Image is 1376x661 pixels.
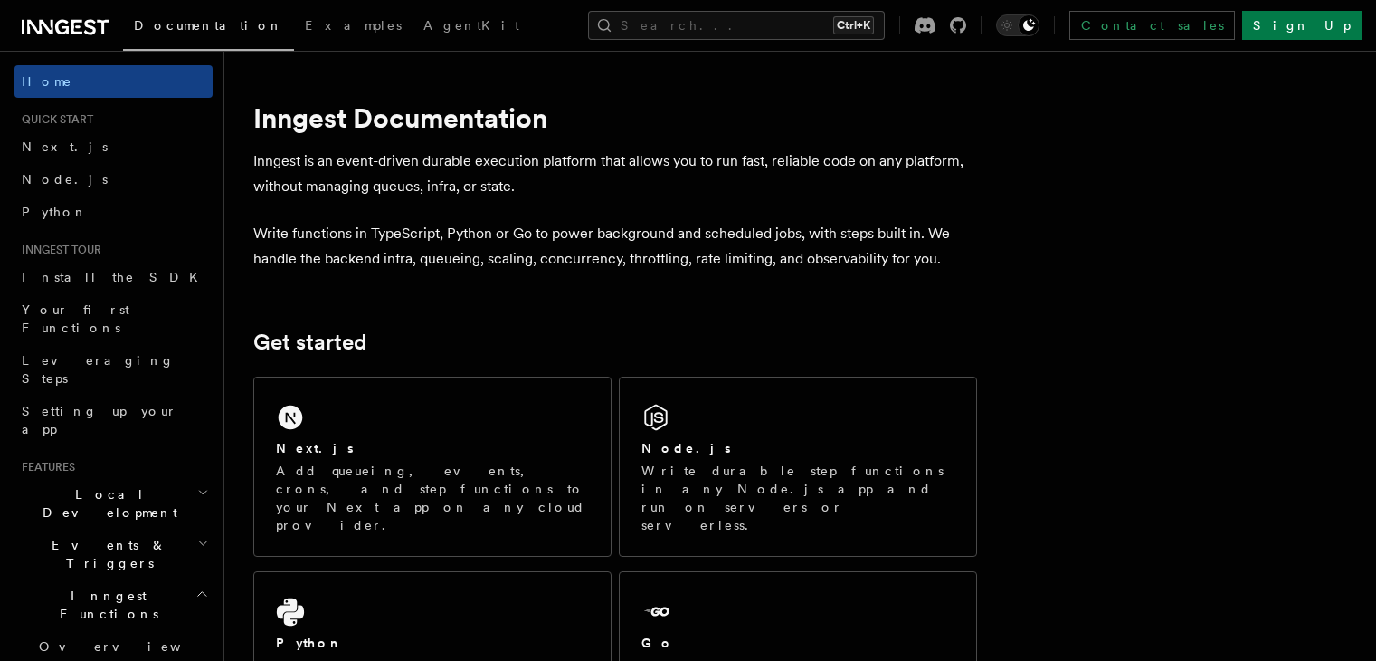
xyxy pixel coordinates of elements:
[253,330,366,355] a: Get started
[14,529,213,580] button: Events & Triggers
[39,639,225,654] span: Overview
[14,293,213,344] a: Your first Functions
[619,377,977,557] a: Node.jsWrite durable step functions in any Node.js app and run on servers or serverless.
[22,404,177,436] span: Setting up your app
[833,16,874,34] kbd: Ctrl+K
[14,460,75,474] span: Features
[305,18,402,33] span: Examples
[253,148,977,199] p: Inngest is an event-driven durable execution platform that allows you to run fast, reliable code ...
[123,5,294,51] a: Documentation
[22,302,129,335] span: Your first Functions
[641,439,731,457] h2: Node.js
[14,485,197,522] span: Local Development
[294,5,413,49] a: Examples
[588,11,885,40] button: Search...Ctrl+K
[14,344,213,395] a: Leveraging Steps
[14,65,213,98] a: Home
[276,634,343,652] h2: Python
[14,130,213,163] a: Next.js
[276,462,589,534] p: Add queueing, events, crons, and step functions to your Next app on any cloud provider.
[22,172,108,187] span: Node.js
[14,587,195,623] span: Inngest Functions
[1069,11,1235,40] a: Contact sales
[14,536,197,572] span: Events & Triggers
[22,72,72,91] span: Home
[14,580,213,630] button: Inngest Functions
[413,5,530,49] a: AgentKit
[22,353,175,386] span: Leveraging Steps
[996,14,1039,36] button: Toggle dark mode
[253,101,977,134] h1: Inngest Documentation
[22,139,108,154] span: Next.js
[14,478,213,529] button: Local Development
[14,243,101,257] span: Inngest tour
[14,395,213,445] a: Setting up your app
[14,112,93,127] span: Quick start
[134,18,283,33] span: Documentation
[276,439,354,457] h2: Next.js
[1242,11,1362,40] a: Sign Up
[641,462,954,534] p: Write durable step functions in any Node.js app and run on servers or serverless.
[423,18,519,33] span: AgentKit
[641,634,674,652] h2: Go
[14,163,213,196] a: Node.js
[22,270,209,284] span: Install the SDK
[22,205,88,219] span: Python
[14,261,213,293] a: Install the SDK
[253,377,612,557] a: Next.jsAdd queueing, events, crons, and step functions to your Next app on any cloud provider.
[253,221,977,272] p: Write functions in TypeScript, Python or Go to power background and scheduled jobs, with steps bu...
[14,196,213,228] a: Python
